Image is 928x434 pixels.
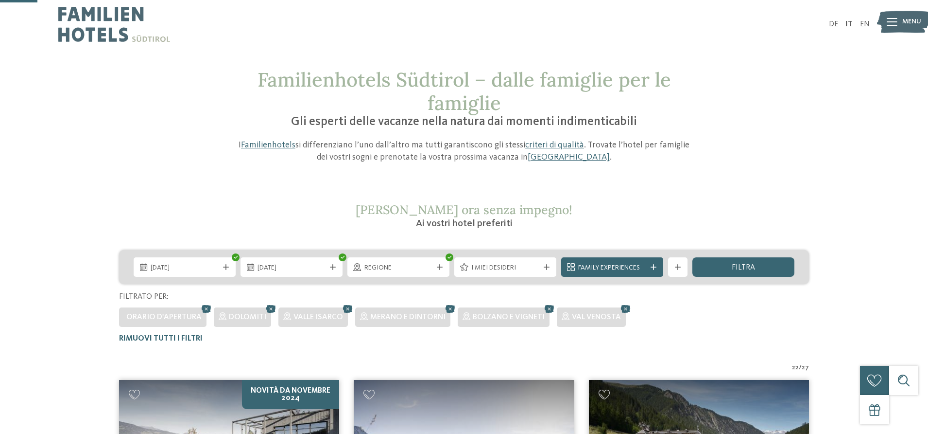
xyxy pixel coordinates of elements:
span: 22 [792,363,799,373]
span: 27 [802,363,809,373]
span: Val Venosta [572,313,621,321]
span: [DATE] [151,263,219,273]
span: [PERSON_NAME] ora senza impegno! [356,202,572,217]
span: Regione [364,263,432,273]
span: Rimuovi tutti i filtri [119,335,203,343]
a: [GEOGRAPHIC_DATA] [528,153,610,162]
span: Filtrato per: [119,293,169,301]
span: Bolzano e vigneti [473,313,545,321]
span: Family Experiences [578,263,646,273]
a: criteri di qualità [525,141,584,149]
a: Familienhotels [241,141,295,149]
span: filtra [732,264,755,271]
span: Familienhotels Südtirol – dalle famiglie per le famiglie [258,67,671,115]
span: Merano e dintorni [370,313,446,321]
span: Menu [902,17,921,27]
span: I miei desideri [471,263,539,273]
span: [DATE] [258,263,326,273]
a: DE [829,20,838,28]
p: I si differenziano l’uno dall’altro ma tutti garantiscono gli stessi . Trovate l’hotel per famigl... [233,139,695,163]
span: Gli esperti delle vacanze nella natura dai momenti indimenticabili [291,116,637,128]
span: Valle Isarco [293,313,343,321]
a: IT [845,20,853,28]
span: Dolomiti [229,313,266,321]
span: Orario d'apertura [126,313,202,321]
span: Ai vostri hotel preferiti [416,219,513,229]
span: / [799,363,802,373]
a: EN [860,20,870,28]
